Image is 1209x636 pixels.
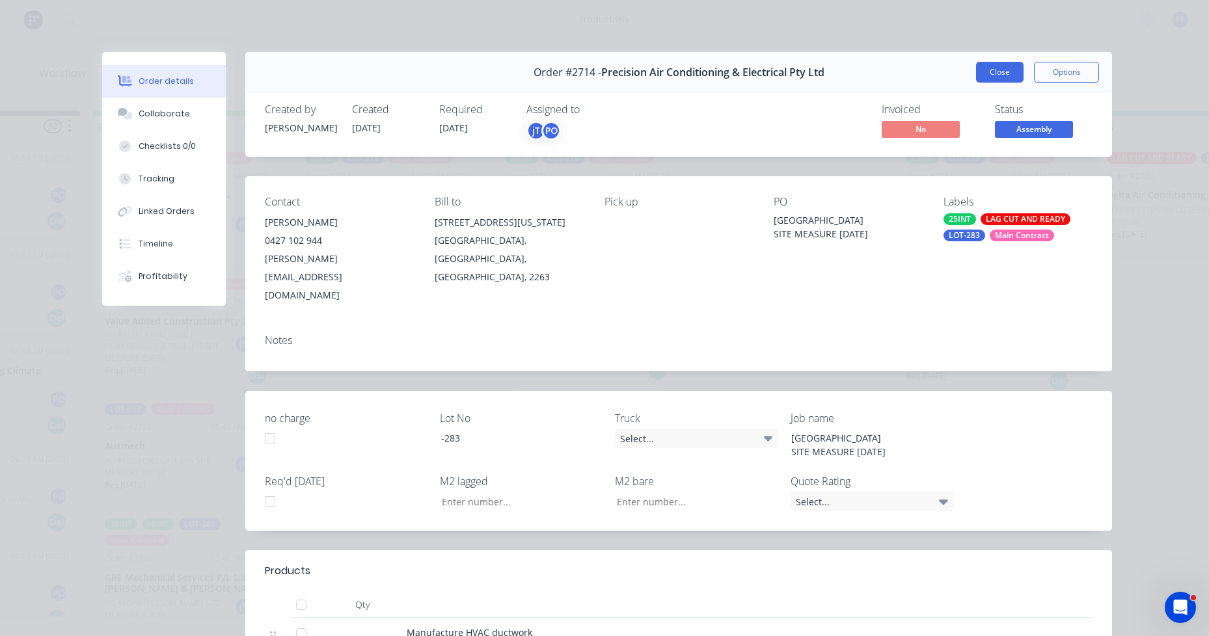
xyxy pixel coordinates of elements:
[139,205,195,217] div: Linked Orders
[265,473,428,489] label: Req'd [DATE]
[440,473,603,489] label: M2 lagged
[944,230,985,241] div: LOT-283
[601,66,824,79] span: Precision Air Conditioning & Electrical Pty Ltd
[265,232,414,250] div: 0427 102 944
[615,473,778,489] label: M2 bare
[102,130,226,163] button: Checklists 0/0
[615,429,778,448] div: Select...
[265,334,1093,347] div: Notes
[990,230,1054,241] div: Main Contract
[995,103,1093,116] div: Status
[435,232,584,286] div: [GEOGRAPHIC_DATA], [GEOGRAPHIC_DATA], [GEOGRAPHIC_DATA], 2263
[435,213,584,232] div: [STREET_ADDRESS][US_STATE]
[352,122,381,134] span: [DATE]
[102,195,226,228] button: Linked Orders
[431,492,603,511] input: Enter number...
[102,98,226,130] button: Collaborate
[781,429,944,461] div: [GEOGRAPHIC_DATA] SITE MEASURE [DATE]
[323,592,401,618] div: Qty
[944,213,976,225] div: 25INT
[435,196,584,208] div: Bill to
[139,238,173,250] div: Timeline
[265,213,414,304] div: [PERSON_NAME]0427 102 944[PERSON_NAME][EMAIL_ADDRESS][DOMAIN_NAME]
[265,410,428,426] label: no charge
[439,122,468,134] span: [DATE]
[139,140,196,152] div: Checklists 0/0
[981,213,1070,225] div: LAG CUT AND READY
[102,65,226,98] button: Order details
[265,103,336,116] div: Created by
[102,163,226,195] button: Tracking
[435,213,584,286] div: [STREET_ADDRESS][US_STATE][GEOGRAPHIC_DATA], [GEOGRAPHIC_DATA], [GEOGRAPHIC_DATA], 2263
[944,196,1093,208] div: Labels
[774,196,923,208] div: PO
[526,121,561,140] button: jTPO
[439,103,511,116] div: Required
[606,492,778,511] input: Enter number...
[526,121,546,140] div: jT
[440,410,603,426] label: Lot No
[526,103,657,116] div: Assigned to
[139,271,187,282] div: Profitability
[1165,592,1196,623] iframe: Intercom live chat
[265,563,310,579] div: Products
[791,473,953,489] label: Quote Rating
[102,228,226,260] button: Timeline
[791,492,953,511] div: Select...
[102,260,226,293] button: Profitability
[882,103,979,116] div: Invoiced
[139,75,194,87] div: Order details
[976,62,1024,83] button: Close
[431,429,593,447] div: -283
[265,196,414,208] div: Contact
[352,103,424,116] div: Created
[995,121,1073,140] button: Assembly
[604,196,754,208] div: Pick up
[1034,62,1099,83] button: Options
[265,213,414,232] div: [PERSON_NAME]
[541,121,561,140] div: PO
[615,410,778,426] label: Truck
[534,66,601,79] span: Order #2714 -
[139,173,174,185] div: Tracking
[995,121,1073,137] span: Assembly
[882,121,960,137] span: No
[774,213,923,241] div: [GEOGRAPHIC_DATA] SITE MEASURE [DATE]
[139,108,190,120] div: Collaborate
[265,121,336,135] div: [PERSON_NAME]
[791,410,953,426] label: Job name
[265,250,414,304] div: [PERSON_NAME][EMAIL_ADDRESS][DOMAIN_NAME]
